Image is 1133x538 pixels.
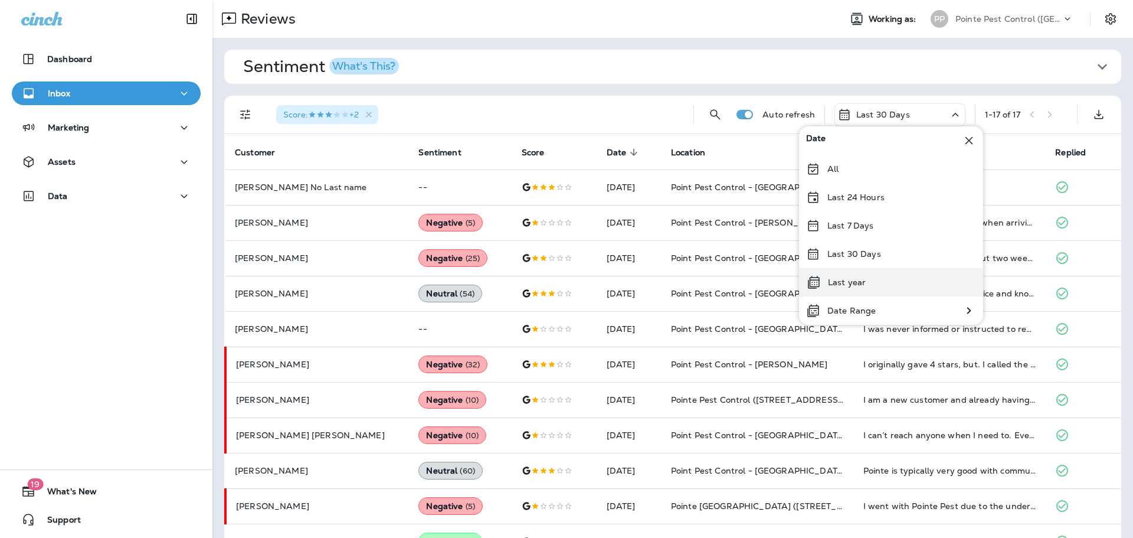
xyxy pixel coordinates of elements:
[671,253,846,263] span: Point Pest Control - [GEOGRAPHIC_DATA]
[703,103,727,126] button: Search Reviews
[671,147,721,158] span: Location
[235,289,400,298] p: [PERSON_NAME]
[762,110,815,119] p: Auto refresh
[466,431,479,441] span: ( 10 )
[283,109,359,120] span: Score : +2
[236,395,400,405] p: [PERSON_NAME]
[175,7,208,31] button: Collapse Sidebar
[12,508,201,532] button: Support
[236,10,296,28] p: Reviews
[1087,103,1111,126] button: Export as CSV
[35,487,97,501] span: What's New
[418,249,487,267] div: Negative
[12,480,201,503] button: 19What's New
[12,150,201,174] button: Assets
[827,306,876,315] p: Date Range
[869,14,919,24] span: Working as:
[597,311,662,347] td: [DATE]
[418,356,487,373] div: Negative
[48,89,70,98] p: Inbox
[235,147,290,158] span: Customer
[671,324,846,334] span: Point Pest Control - [GEOGRAPHIC_DATA]
[235,218,400,227] p: [PERSON_NAME]
[12,116,201,139] button: Marketing
[329,58,399,74] button: What's This?
[47,54,92,64] p: Dashboard
[466,501,475,511] span: ( 5 )
[276,105,378,124] div: Score:3 Stars+2
[863,500,1037,512] div: I went with Pointe Pest due to the understanding that an inspection would be completed on my home...
[418,148,461,158] span: Sentiment
[522,148,545,158] span: Score
[671,465,846,476] span: Point Pest Control - [GEOGRAPHIC_DATA]
[1055,147,1101,158] span: Replied
[597,276,662,311] td: [DATE]
[466,218,475,228] span: ( 5 )
[466,360,480,370] span: ( 32 )
[48,157,76,167] p: Assets
[931,10,948,28] div: PP
[27,478,43,490] span: 19
[863,358,1037,370] div: I originally gave 4 stars, but. I called the day after my first service because I had some follow...
[418,147,476,158] span: Sentiment
[235,466,400,475] p: [PERSON_NAME]
[671,217,828,228] span: Point Pest Control - [PERSON_NAME]
[235,324,400,334] p: [PERSON_NAME]
[418,426,486,444] div: Negative
[48,191,68,201] p: Data
[597,240,662,276] td: [DATE]
[671,430,846,441] span: Point Pest Control - [GEOGRAPHIC_DATA]
[418,391,486,409] div: Negative
[235,148,275,158] span: Customer
[955,14,1062,24] p: Pointe Pest Control ([GEOGRAPHIC_DATA])
[597,382,662,418] td: [DATE]
[236,501,400,511] p: [PERSON_NAME]
[460,289,474,299] span: ( 54 )
[985,110,1020,119] div: 1 - 17 of 17
[607,148,627,158] span: Date
[12,47,201,71] button: Dashboard
[409,169,512,205] td: --
[827,249,881,259] p: Last 30 Days
[597,488,662,524] td: [DATE]
[827,193,885,202] p: Last 24 Hours
[671,182,919,193] span: Point Pest Control - [GEOGRAPHIC_DATA][PERSON_NAME]
[418,285,482,302] div: Neutral
[597,453,662,488] td: [DATE]
[332,61,395,71] div: What's This?
[418,462,483,480] div: Neutral
[235,253,400,263] p: [PERSON_NAME]
[827,164,839,174] p: All
[48,123,89,132] p: Marketing
[466,253,480,263] span: ( 25 )
[863,429,1037,441] div: I can’t reach anyone when I need to. Even when I’m trying to pay them. They have moved to a call ...
[418,497,483,515] div: Negative
[856,110,910,119] p: Last 30 Days
[863,465,1037,477] div: Pointe is typically very good with communication and customer service. On the their last visit th...
[806,133,826,148] span: Date
[671,394,919,405] span: Pointe Pest Control ([STREET_ADDRESS][PERSON_NAME] )
[236,360,400,369] p: [PERSON_NAME]
[35,515,81,529] span: Support
[12,184,201,208] button: Data
[522,147,560,158] span: Score
[597,418,662,453] td: [DATE]
[671,359,828,370] span: Point Pest Control - [PERSON_NAME]
[671,148,705,158] span: Location
[863,323,1037,335] div: I was never informed or instructed to remove dry goods from the cabinets prior to the exterminati...
[234,50,1131,84] button: SentimentWhat's This?
[418,214,483,231] div: Negative
[409,311,512,347] td: --
[236,431,400,440] p: [PERSON_NAME] [PERSON_NAME]
[828,278,866,287] p: Last year
[863,394,1037,406] div: I am a new customer and already having communication issues with staff after purchasing a service...
[607,147,642,158] span: Date
[597,205,662,240] td: [DATE]
[597,169,662,205] td: [DATE]
[466,395,479,405] span: ( 10 )
[235,182,400,192] p: [PERSON_NAME] No Last name
[827,221,874,230] p: Last 7 Days
[1100,8,1121,30] button: Settings
[243,57,399,77] h1: Sentiment
[460,466,475,476] span: ( 60 )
